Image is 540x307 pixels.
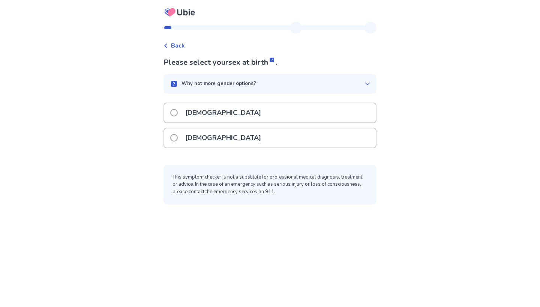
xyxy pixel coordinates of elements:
p: Why not more gender options? [181,80,256,88]
p: [DEMOGRAPHIC_DATA] [181,128,265,148]
p: This symptom checker is not a substitute for professional medical diagnosis, treatment or advice.... [172,174,367,196]
span: sex at birth [228,57,276,67]
span: Back [171,41,185,50]
p: Please select your . [163,57,376,68]
p: [DEMOGRAPHIC_DATA] [181,103,265,122]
